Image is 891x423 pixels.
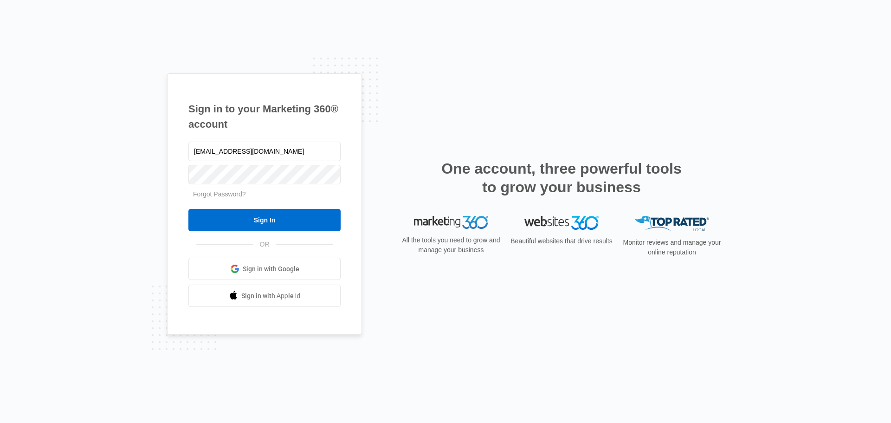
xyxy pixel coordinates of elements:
img: Websites 360 [524,216,599,229]
a: Sign in with Google [188,258,341,280]
span: OR [253,240,276,249]
span: Sign in with Apple Id [241,291,301,301]
img: Marketing 360 [414,216,488,229]
p: Monitor reviews and manage your online reputation [620,238,724,257]
span: Sign in with Google [243,264,299,274]
input: Email [188,142,341,161]
a: Sign in with Apple Id [188,285,341,307]
img: Top Rated Local [635,216,709,231]
a: Forgot Password? [193,190,246,198]
p: Beautiful websites that drive results [510,236,613,246]
p: All the tools you need to grow and manage your business [399,235,503,255]
h1: Sign in to your Marketing 360® account [188,101,341,132]
h2: One account, three powerful tools to grow your business [439,159,684,196]
input: Sign In [188,209,341,231]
